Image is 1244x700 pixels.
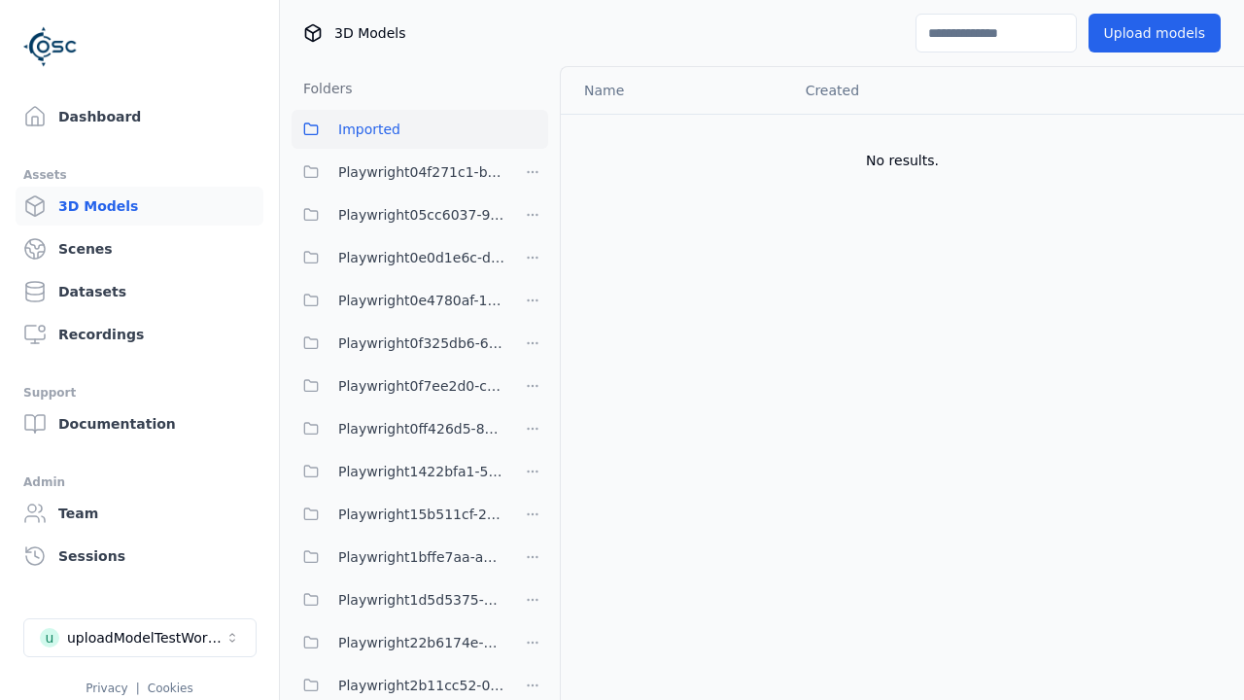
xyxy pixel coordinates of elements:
[292,538,505,577] button: Playwright1bffe7aa-a2d6-48ff-926d-a47ed35bd152
[16,97,263,136] a: Dashboard
[292,195,505,234] button: Playwright05cc6037-9b74-4704-86c6-3ffabbdece83
[292,153,505,192] button: Playwright04f271c1-b936-458c-b5f6-36ca6337f11a
[338,118,400,141] span: Imported
[338,631,505,654] span: Playwright22b6174e-55d1-406d-adb6-17e426fa5cd6
[292,79,353,98] h3: Folders
[338,374,505,398] span: Playwright0f7ee2d0-cebf-4840-a756-5a7a26222786
[136,682,140,695] span: |
[292,623,505,662] button: Playwright22b6174e-55d1-406d-adb6-17e426fa5cd6
[23,381,256,404] div: Support
[292,409,505,448] button: Playwright0ff426d5-887e-47ce-9e83-c6f549f6a63f
[16,494,263,533] a: Team
[338,674,505,697] span: Playwright2b11cc52-0628-45c2-b254-e7a188ec4503
[23,163,256,187] div: Assets
[292,452,505,491] button: Playwright1422bfa1-5065-45c6-98b3-ab75e32174d7
[16,315,263,354] a: Recordings
[292,580,505,619] button: Playwright1d5d5375-3fdd-4b0e-8fd8-21d261a2c03b
[16,229,263,268] a: Scenes
[16,404,263,443] a: Documentation
[338,160,505,184] span: Playwright04f271c1-b936-458c-b5f6-36ca6337f11a
[338,588,505,612] span: Playwright1d5d5375-3fdd-4b0e-8fd8-21d261a2c03b
[292,367,505,405] button: Playwright0f7ee2d0-cebf-4840-a756-5a7a26222786
[292,495,505,534] button: Playwright15b511cf-2ce0-42d4-aab5-f050ff96fb05
[292,110,548,149] button: Imported
[338,332,505,355] span: Playwright0f325db6-6c4b-4947-9a8f-f4487adedf2c
[86,682,127,695] a: Privacy
[23,19,78,74] img: Logo
[338,460,505,483] span: Playwright1422bfa1-5065-45c6-98b3-ab75e32174d7
[16,272,263,311] a: Datasets
[292,324,505,363] button: Playwright0f325db6-6c4b-4947-9a8f-f4487adedf2c
[338,417,505,440] span: Playwright0ff426d5-887e-47ce-9e83-c6f549f6a63f
[338,289,505,312] span: Playwright0e4780af-1c2a-492e-901c-6880da17528a
[292,281,505,320] button: Playwright0e4780af-1c2a-492e-901c-6880da17528a
[338,545,505,569] span: Playwright1bffe7aa-a2d6-48ff-926d-a47ed35bd152
[148,682,193,695] a: Cookies
[67,628,225,647] div: uploadModelTestWorkspace
[40,628,59,647] div: u
[561,67,790,114] th: Name
[561,114,1244,207] td: No results.
[790,67,1024,114] th: Created
[338,503,505,526] span: Playwright15b511cf-2ce0-42d4-aab5-f050ff96fb05
[338,246,505,269] span: Playwright0e0d1e6c-db5a-4244-b424-632341d2c1b4
[338,203,505,227] span: Playwright05cc6037-9b74-4704-86c6-3ffabbdece83
[292,238,505,277] button: Playwright0e0d1e6c-db5a-4244-b424-632341d2c1b4
[23,471,256,494] div: Admin
[16,187,263,226] a: 3D Models
[1088,14,1221,52] button: Upload models
[334,23,405,43] span: 3D Models
[23,618,257,657] button: Select a workspace
[16,537,263,576] a: Sessions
